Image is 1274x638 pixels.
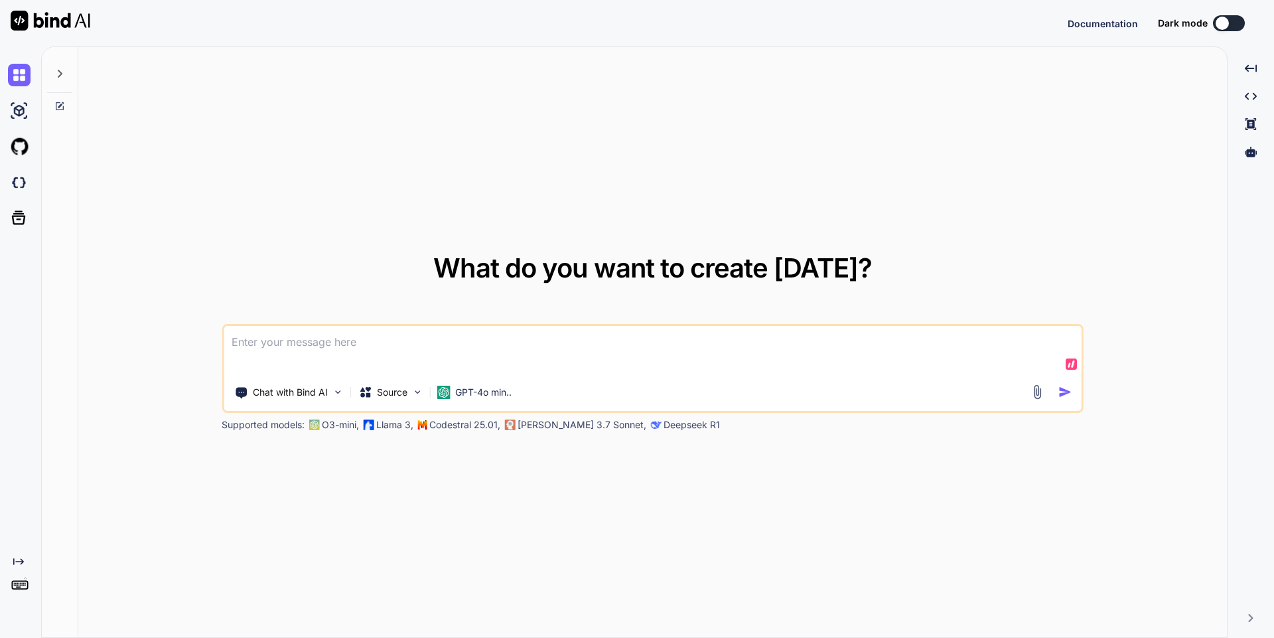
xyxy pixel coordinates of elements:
[650,420,661,430] img: claude
[253,386,328,399] p: Chat with Bind AI
[1058,385,1072,399] img: icon
[8,135,31,158] img: githubLight
[11,11,90,31] img: Bind AI
[363,420,374,430] img: Llama2
[332,386,343,398] img: Pick Tools
[437,386,450,399] img: GPT-4o mini
[377,386,407,399] p: Source
[1030,384,1045,400] img: attachment
[222,418,305,432] p: Supported models:
[1068,18,1138,29] span: Documentation
[8,100,31,122] img: ai-studio
[429,418,500,432] p: Codestral 25.01,
[8,171,31,194] img: darkCloudIdeIcon
[417,420,427,430] img: Mistral-AI
[411,386,423,398] img: Pick Models
[664,418,720,432] p: Deepseek R1
[322,418,359,432] p: O3-mini,
[376,418,413,432] p: Llama 3,
[504,420,515,430] img: claude
[309,420,319,430] img: GPT-4
[1158,17,1208,30] span: Dark mode
[455,386,512,399] p: GPT-4o min..
[1068,17,1138,31] button: Documentation
[433,252,872,284] span: What do you want to create [DATE]?
[8,64,31,86] img: chat
[518,418,646,432] p: [PERSON_NAME] 3.7 Sonnet,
